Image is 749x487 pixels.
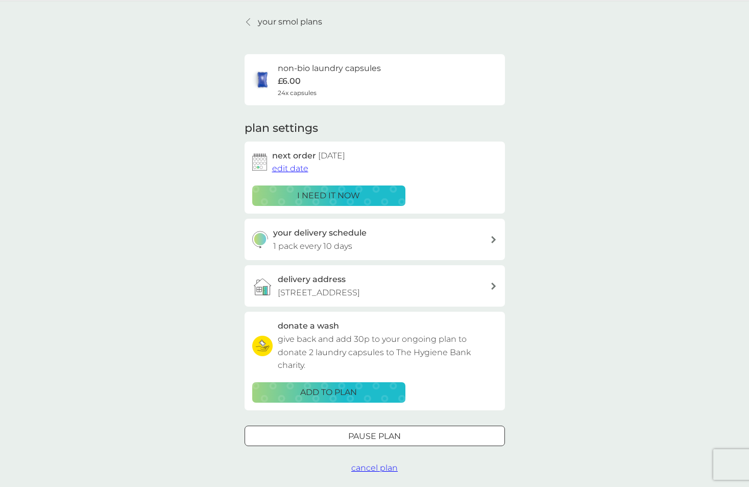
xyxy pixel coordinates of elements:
p: Pause plan [348,430,401,443]
button: ADD TO PLAN [252,382,405,403]
h6: non-bio laundry capsules [278,62,381,75]
h3: donate a wash [278,319,339,333]
p: ADD TO PLAN [300,386,357,399]
button: edit date [272,162,308,175]
h2: plan settings [245,121,318,136]
h3: delivery address [278,273,346,286]
a: your smol plans [245,15,322,29]
p: 1 pack every 10 days [273,240,352,253]
button: cancel plan [351,461,398,475]
button: i need it now [252,185,405,206]
a: delivery address[STREET_ADDRESS] [245,265,505,307]
img: non-bio laundry capsules [252,69,273,90]
p: your smol plans [258,15,322,29]
span: edit date [272,164,308,173]
p: i need it now [297,189,360,202]
button: Pause plan [245,426,505,446]
p: give back and add 30p to your ongoing plan to donate 2 laundry capsules to The Hygiene Bank charity. [278,333,497,372]
span: 24x capsules [278,88,317,98]
h3: your delivery schedule [273,226,367,240]
p: [STREET_ADDRESS] [278,286,360,299]
p: £6.00 [278,75,301,88]
span: [DATE] [318,151,345,160]
span: cancel plan [351,463,398,473]
button: your delivery schedule1 pack every 10 days [245,219,505,260]
h2: next order [272,149,345,163]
